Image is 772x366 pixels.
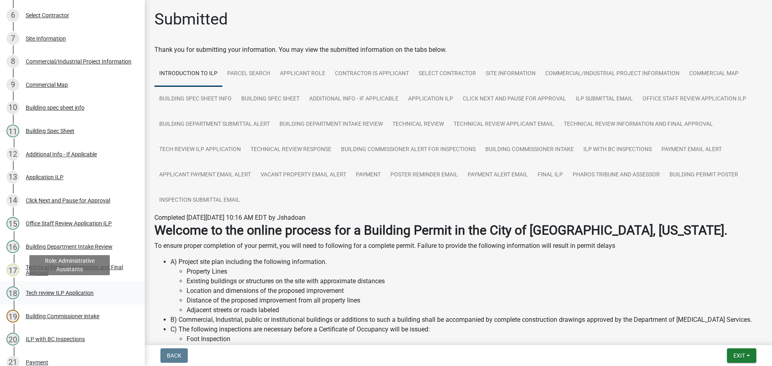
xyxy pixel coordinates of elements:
[6,310,19,323] div: 19
[26,105,84,110] div: Building spec sheet info
[187,334,762,344] li: Foot Inspection
[6,78,19,91] div: 9
[6,171,19,184] div: 13
[187,305,762,315] li: Adjacent streets or roads labeled
[154,112,275,137] a: Building Department Submittal Alert
[6,194,19,207] div: 14
[256,162,351,188] a: Vacant Property Email Alert
[154,223,727,238] strong: Welcome to the online process for a Building Permit in the City of [GEOGRAPHIC_DATA], [US_STATE].
[6,217,19,230] div: 15
[26,198,110,203] div: Click Next and Pause for Approval
[480,137,579,163] a: Building Commissioner intake
[167,352,181,359] span: Back
[403,86,458,112] a: Application ILP
[6,32,19,45] div: 7
[187,276,762,286] li: Existing buildings or structures on the site with approximate distances
[458,86,571,112] a: Click Next and Pause for Approval
[26,12,69,18] div: Select Contractor
[154,162,256,188] a: Applicant Payment email alert
[26,264,132,276] div: Technical Review Information and Final Approval
[559,112,718,137] a: Technical Review Information and Final Approval
[154,188,245,213] a: Inspection Submittal Email
[6,55,19,68] div: 8
[26,59,131,64] div: Commercial/Industrial Project Information
[222,61,275,87] a: Parcel search
[187,267,762,276] li: Property Lines
[6,148,19,161] div: 12
[6,286,19,299] div: 18
[26,128,74,134] div: Building Spec Sheet
[154,45,762,55] div: Thank you for submitting your information. You may view the submitted information on the tabs below.
[733,352,745,359] span: Exit
[154,10,228,29] h1: Submitted
[540,61,684,87] a: Commercial/Industrial Project Information
[665,162,743,188] a: Building Permit Poster
[236,86,304,112] a: Building Spec Sheet
[533,162,568,188] a: FINAL ILP
[26,360,48,365] div: Payment
[26,151,97,157] div: Additional Info - If Applicable
[568,162,665,188] a: Pharos Tribune and Assessor
[26,82,68,88] div: Commercial Map
[154,241,762,251] p: To ensure proper completion of your permit, you will need to following for a complete permit. Fai...
[6,264,19,276] div: 17
[304,86,403,112] a: Additional Info - If Applicable
[154,214,306,221] span: Completed [DATE][DATE] 10:16 AM EDT by Jshadoan
[154,86,236,112] a: Building spec sheet info
[26,36,66,41] div: Site Information
[684,61,743,87] a: Commercial Map
[386,162,463,188] a: Poster Reminder email
[170,315,762,325] li: B) Commercial, Industrial, public or institutional buildings or additions to such a building shal...
[6,125,19,137] div: 11
[351,162,386,188] a: Payment
[170,257,762,315] li: A) Project site plan including the following information.
[6,101,19,114] div: 10
[330,61,414,87] a: Contractor is Applicant
[336,137,480,163] a: Building Commissioner Alert for inspections
[657,137,727,163] a: Payment email alert
[154,137,246,163] a: Tech review ILP Application
[26,313,99,319] div: Building Commissioner intake
[26,174,64,180] div: Application ILP
[246,137,336,163] a: Technical Review Response
[26,221,112,226] div: Office Staff Review Application ILP
[187,296,762,305] li: Distance of the proposed improvement from all property lines
[579,137,657,163] a: ILP with BC Inspections
[26,336,85,342] div: ILP with BC Inspections
[463,162,533,188] a: Payment Alert Email
[275,61,330,87] a: Applicant Role
[29,255,110,275] div: Role: Administrative Assistants
[154,61,222,87] a: Introduction to ILP
[6,9,19,22] div: 6
[571,86,638,112] a: ILP Submittal Email
[160,348,188,363] button: Back
[187,286,762,296] li: Location and dimensions of the proposed improvement
[6,240,19,253] div: 16
[727,348,756,363] button: Exit
[170,325,762,363] li: C) The following inspections are necessary before a Certificate of Occupancy will be issued:
[638,86,751,112] a: Office Staff Review Application ILP
[6,333,19,346] div: 20
[26,244,113,249] div: Building Department Intake Review
[481,61,540,87] a: Site Information
[449,112,559,137] a: Technical Review Applicant email
[414,61,481,87] a: Select Contractor
[26,290,94,296] div: Tech review ILP Application
[388,112,449,137] a: Technical Review
[275,112,388,137] a: Building Department Intake Review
